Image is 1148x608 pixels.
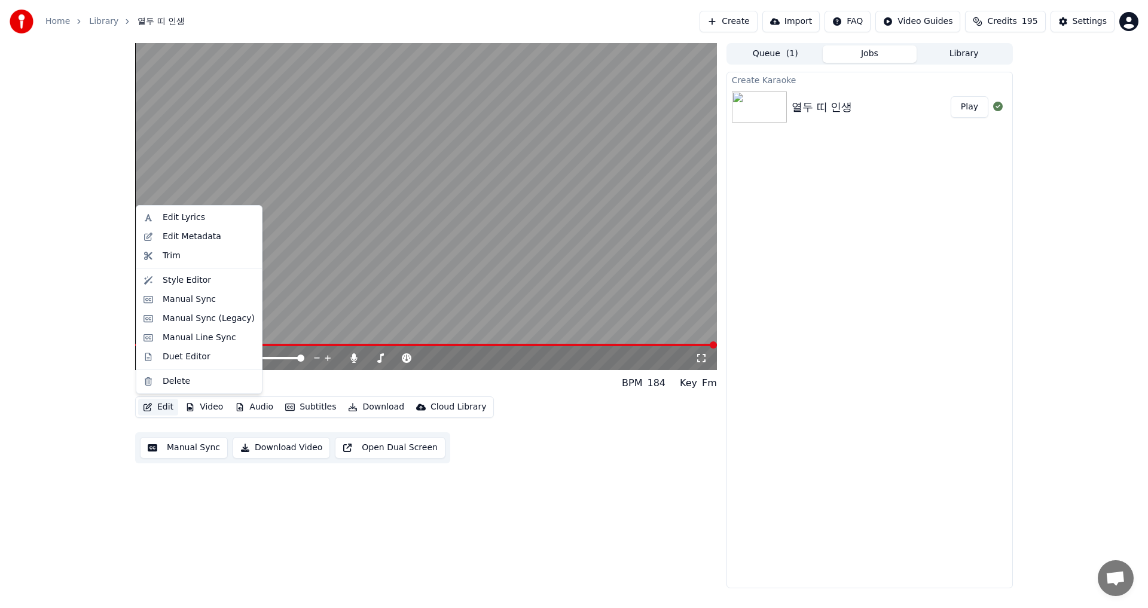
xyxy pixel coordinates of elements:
button: Settings [1051,11,1115,32]
img: youka [10,10,33,33]
button: Credits195 [965,11,1045,32]
button: Library [917,45,1011,63]
button: Play [951,96,988,118]
button: Create [700,11,758,32]
div: Manual Sync [163,294,216,305]
div: Settings [1073,16,1107,28]
button: Subtitles [280,399,341,415]
button: Download [343,399,409,415]
div: 열두 띠 인생 [135,375,203,392]
span: ( 1 ) [786,48,798,60]
button: Open Dual Screen [335,437,445,459]
nav: breadcrumb [45,16,185,28]
div: Style Editor [163,274,211,286]
div: Create Karaoke [727,72,1012,87]
div: Edit Metadata [163,231,221,243]
div: Edit Lyrics [163,212,205,224]
a: Library [89,16,118,28]
div: Manual Line Sync [163,332,236,344]
button: Video Guides [875,11,960,32]
div: 열두 띠 인생 [792,99,852,115]
div: 184 [647,376,665,390]
button: FAQ [825,11,871,32]
span: 열두 띠 인생 [138,16,185,28]
div: Delete [163,375,190,387]
span: Credits [987,16,1016,28]
div: Duet Editor [163,351,210,363]
button: Import [762,11,820,32]
button: Queue [728,45,823,63]
button: Video [181,399,228,415]
a: Home [45,16,70,28]
div: BPM [622,376,642,390]
div: 채팅 열기 [1098,560,1134,596]
button: Jobs [823,45,917,63]
div: Key [680,376,697,390]
button: Audio [230,399,278,415]
button: Download Video [233,437,330,459]
div: Manual Sync (Legacy) [163,313,255,325]
span: 195 [1022,16,1038,28]
button: Edit [138,399,178,415]
div: Cloud Library [430,401,486,413]
div: Trim [163,250,181,262]
button: Manual Sync [140,437,228,459]
div: Fm [702,376,717,390]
